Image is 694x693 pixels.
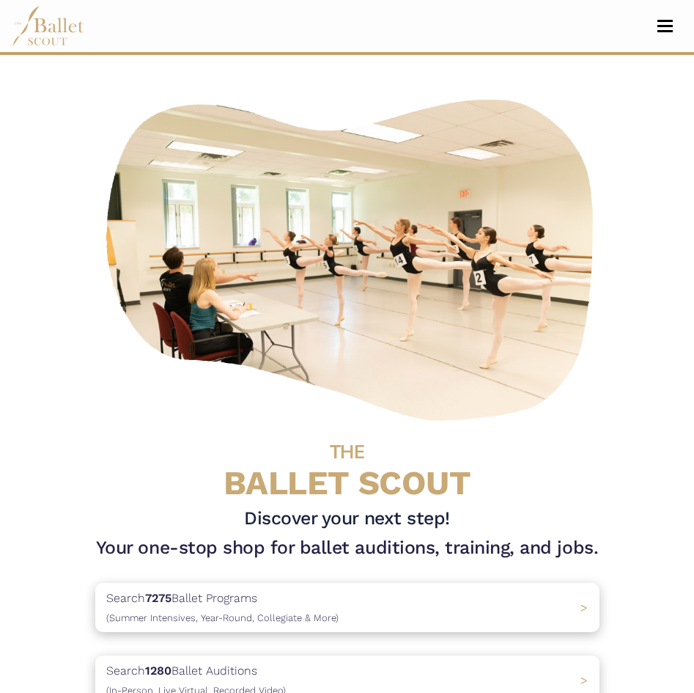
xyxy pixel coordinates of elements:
[580,601,588,615] span: >
[648,19,682,33] button: Toggle navigation
[145,664,171,678] b: 1280
[580,673,588,687] span: >
[106,589,339,626] p: Search Ballet Programs
[95,583,599,632] a: Search7275Ballet Programs(Summer Intensives, Year-Round, Collegiate & More)>
[95,429,599,501] h4: BALLET SCOUT
[95,507,599,530] h3: Discover your next step!
[95,84,611,429] img: A group of ballerinas talking to each other in a ballet studio
[145,591,171,605] b: 7275
[106,612,339,623] span: (Summer Intensives, Year-Round, Collegiate & More)
[95,536,599,560] h1: Your one-stop shop for ballet auditions, training, and jobs.
[330,440,365,463] span: THE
